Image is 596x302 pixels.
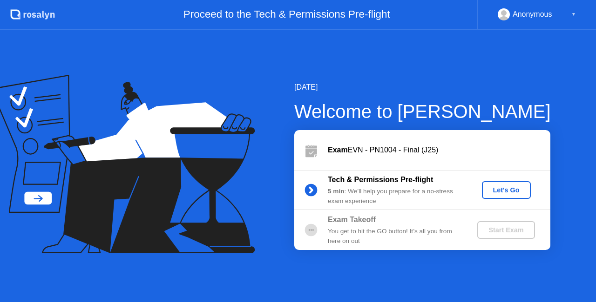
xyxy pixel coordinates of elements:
div: Anonymous [513,8,552,20]
div: You get to hit the GO button! It’s all you from here on out [328,227,462,246]
div: EVN - PN1004 - Final (J25) [328,144,550,156]
b: Tech & Permissions Pre-flight [328,176,433,184]
div: Start Exam [481,226,531,234]
b: Exam [328,146,348,154]
div: Welcome to [PERSON_NAME] [294,98,551,125]
button: Let's Go [482,181,531,199]
div: : We’ll help you prepare for a no-stress exam experience [328,187,462,206]
button: Start Exam [477,221,535,239]
div: [DATE] [294,82,551,93]
div: Let's Go [486,186,527,194]
div: ▼ [571,8,576,20]
b: 5 min [328,188,345,195]
b: Exam Takeoff [328,216,376,223]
